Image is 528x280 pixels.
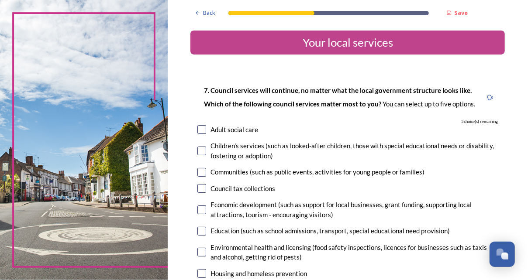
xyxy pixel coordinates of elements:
[461,119,498,125] span: 5 choice(s) remaining
[204,100,383,108] strong: Which of the following council services matter most to you?
[211,269,307,279] div: Housing and homeless prevention
[455,9,468,17] strong: Save
[204,99,475,109] p: You can select up to five options.
[211,226,450,236] div: Education (such as school admissions, transport, special educational need provision)
[211,184,275,194] div: Council tax collections
[211,167,424,177] div: Communities (such as public events, activities for young people or families)
[211,200,498,219] div: Economic development (such as support for local businesses, grant funding, supporting local attra...
[211,125,258,135] div: Adult social care
[211,141,498,160] div: Children's services (such as looked-after children, those with special educational needs or disab...
[194,34,501,51] div: Your local services
[203,9,215,17] span: Back
[211,242,498,262] div: Environmental health and licensing (food safety inspections, licences for businesses such as taxi...
[490,242,515,267] button: Open Chat
[204,86,472,94] strong: 7. Council services will continue, no matter what the local government structure looks like.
